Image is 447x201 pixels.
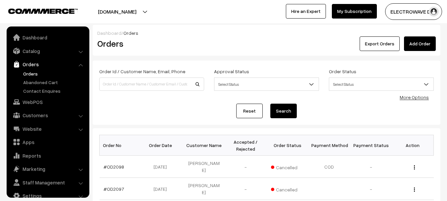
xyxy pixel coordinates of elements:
[286,4,326,19] a: Hire an Expert
[75,3,159,20] button: [DOMAIN_NAME]
[22,87,87,94] a: Contact Enquires
[350,156,392,178] td: -
[22,70,87,77] a: Orders
[8,136,87,148] a: Apps
[214,77,319,91] span: Select Status
[350,178,392,200] td: -
[225,178,266,200] td: -
[332,4,377,19] a: My Subscription
[97,29,436,36] div: /
[225,135,266,156] th: Accepted / Rejected
[8,150,87,162] a: Reports
[400,94,429,100] a: More Options
[141,135,183,156] th: Order Date
[329,77,434,91] span: Select Status
[385,3,442,20] button: ELECTROWAVE DE…
[22,79,87,86] a: Abandoned Cart
[214,78,319,90] span: Select Status
[429,7,439,17] img: user
[404,36,436,51] a: Add Order
[8,7,66,15] a: COMMMERCE
[97,30,121,36] a: Dashboard
[183,135,225,156] th: Customer Name
[8,45,87,57] a: Catalog
[8,176,87,188] a: Staff Management
[392,135,433,156] th: Action
[8,58,87,70] a: Orders
[8,9,78,14] img: COMMMERCE
[183,178,225,200] td: [PERSON_NAME]
[236,104,263,118] a: Reset
[414,187,415,192] img: Menu
[97,38,203,49] h2: Orders
[271,162,304,171] span: Cancelled
[267,135,308,156] th: Order Status
[141,156,183,178] td: [DATE]
[270,104,297,118] button: Search
[414,165,415,170] img: Menu
[360,36,400,51] button: Export Orders
[225,156,266,178] td: -
[308,135,350,156] th: Payment Method
[8,96,87,108] a: WebPOS
[8,123,87,135] a: Website
[214,68,249,75] label: Approval Status
[104,186,124,192] a: #OD2097
[8,31,87,43] a: Dashboard
[104,164,124,170] a: #OD2098
[99,77,204,91] input: Order Id / Customer Name / Customer Email / Customer Phone
[183,156,225,178] td: [PERSON_NAME]
[329,78,433,90] span: Select Status
[8,109,87,121] a: Customers
[350,135,392,156] th: Payment Status
[123,30,138,36] span: Orders
[329,68,356,75] label: Order Status
[141,178,183,200] td: [DATE]
[308,156,350,178] td: COD
[271,184,304,193] span: Cancelled
[8,163,87,175] a: Marketing
[99,68,185,75] label: Order Id / Customer Name, Email, Phone
[100,135,141,156] th: Order No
